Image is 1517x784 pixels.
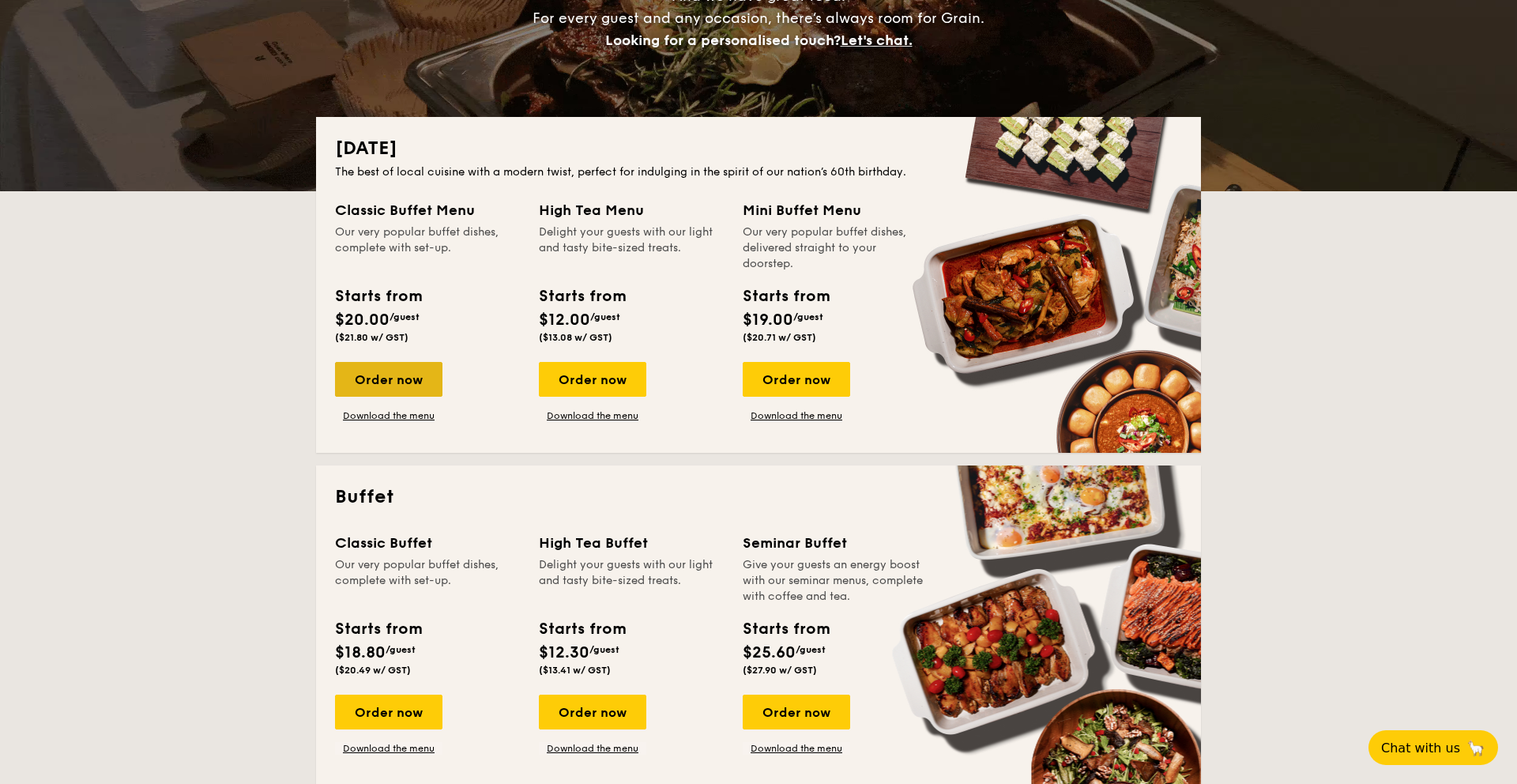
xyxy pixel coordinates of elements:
[335,617,421,641] div: Starts from
[539,695,646,729] div: Order now
[539,311,590,330] span: $12.00
[539,285,625,308] div: Starts from
[743,332,816,343] span: ($20.71 w/ GST)
[335,643,386,662] span: $18.80
[539,557,724,605] div: Delight your guests with our light and tasty bite-sized treats.
[539,665,611,676] span: ($13.41 w/ GST)
[539,199,724,221] div: High Tea Menu
[335,332,408,343] span: ($21.80 w/ GST)
[589,644,619,655] span: /guest
[386,644,416,655] span: /guest
[335,199,520,221] div: Classic Buffet Menu
[335,532,520,554] div: Classic Buffet
[335,362,442,397] div: Order now
[743,643,796,662] span: $25.60
[743,617,829,641] div: Starts from
[743,532,928,554] div: Seminar Buffet
[743,557,928,605] div: Give your guests an energy boost with our seminar menus, complete with coffee and tea.
[743,362,850,397] div: Order now
[335,665,411,676] span: ($20.49 w/ GST)
[743,742,850,755] a: Download the menu
[335,557,520,605] div: Our very popular buffet dishes, complete with set-up.
[539,409,646,422] a: Download the menu
[743,311,793,330] span: $19.00
[605,32,841,49] span: Looking for a personalised touch?
[539,742,646,755] a: Download the menu
[335,285,421,308] div: Starts from
[743,409,850,422] a: Download the menu
[590,311,620,322] span: /guest
[796,644,826,655] span: /guest
[539,362,646,397] div: Order now
[335,695,442,729] div: Order now
[743,665,817,676] span: ($27.90 w/ GST)
[335,409,442,422] a: Download the menu
[335,136,1182,161] h2: [DATE]
[335,311,390,330] span: $20.00
[743,695,850,729] div: Order now
[335,164,1182,180] div: The best of local cuisine with a modern twist, perfect for indulging in the spirit of our nation’...
[335,224,520,272] div: Our very popular buffet dishes, complete with set-up.
[390,311,420,322] span: /guest
[743,224,928,272] div: Our very popular buffet dishes, delivered straight to your doorstep.
[335,742,442,755] a: Download the menu
[335,484,1182,510] h2: Buffet
[841,32,913,49] span: Let's chat.
[743,199,928,221] div: Mini Buffet Menu
[539,532,724,554] div: High Tea Buffet
[539,617,625,641] div: Starts from
[539,332,612,343] span: ($13.08 w/ GST)
[1381,741,1460,756] span: Chat with us
[793,311,823,322] span: /guest
[539,643,589,662] span: $12.30
[743,285,829,308] div: Starts from
[539,224,724,272] div: Delight your guests with our light and tasty bite-sized treats.
[1368,730,1498,765] button: Chat with us🦙
[1466,739,1485,757] span: 🦙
